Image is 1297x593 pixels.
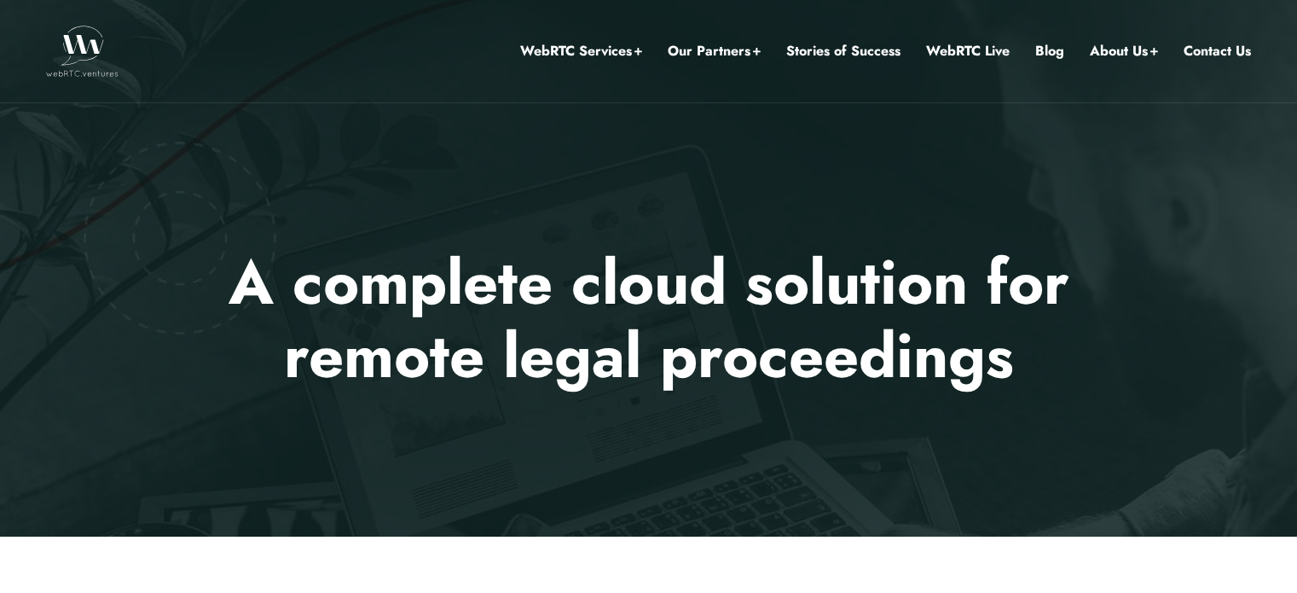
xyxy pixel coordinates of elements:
a: Contact Us [1184,40,1251,62]
a: Blog [1035,40,1064,62]
img: WebRTC.ventures [46,26,119,77]
a: WebRTC Live [926,40,1010,62]
a: About Us [1090,40,1158,62]
p: A complete cloud solution for remote legal proceedings [149,246,1148,393]
a: Our Partners [668,40,761,62]
a: Stories of Success [786,40,900,62]
a: WebRTC Services [520,40,642,62]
